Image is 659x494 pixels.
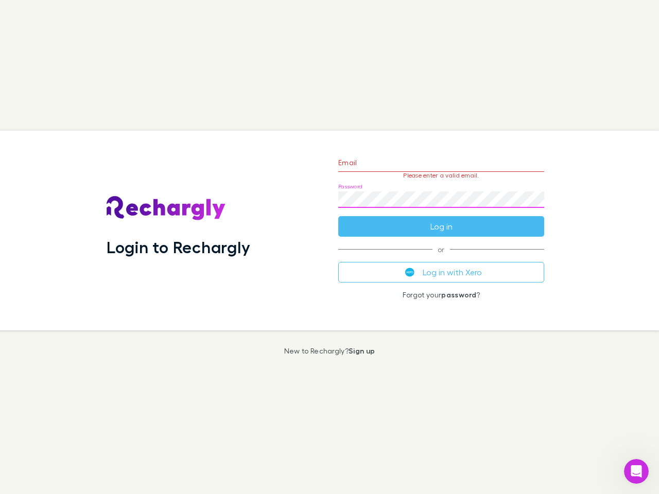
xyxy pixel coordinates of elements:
[338,183,362,190] label: Password
[107,196,226,221] img: Rechargly's Logo
[441,290,476,299] a: password
[338,249,544,250] span: or
[349,346,375,355] a: Sign up
[338,262,544,283] button: Log in with Xero
[338,291,544,299] p: Forgot your ?
[338,172,544,179] p: Please enter a valid email.
[107,237,250,257] h1: Login to Rechargly
[338,216,544,237] button: Log in
[405,268,414,277] img: Xero's logo
[284,347,375,355] p: New to Rechargly?
[624,459,649,484] iframe: Intercom live chat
